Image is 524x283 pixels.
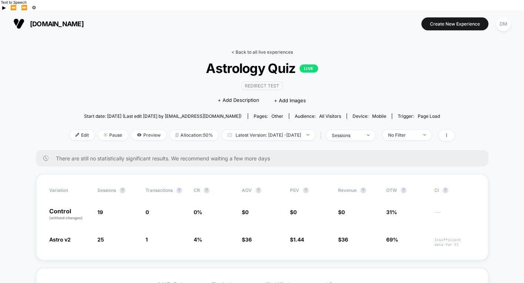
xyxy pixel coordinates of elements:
[290,187,299,193] span: PSV
[496,17,511,31] div: DM
[30,4,39,11] button: Settings
[49,208,90,221] p: Control
[388,132,418,138] div: No Filter
[222,130,315,140] span: Latest Version: [DATE] - [DATE]
[8,4,19,11] button: Previous
[170,130,218,140] span: Allocation: 50%
[218,97,259,104] span: + Add Description
[443,187,448,193] button: ?
[146,209,149,215] span: 0
[319,113,341,119] span: All Visitors
[338,236,348,243] span: $
[231,49,293,55] a: < Back to all live experiences
[242,209,248,215] span: $
[341,236,348,243] span: 36
[401,187,407,193] button: ?
[332,133,361,138] div: sessions
[13,18,24,29] img: Visually logo
[98,130,128,140] span: Pause
[194,187,200,193] span: CR
[295,113,341,119] div: Audience:
[245,236,252,243] span: 36
[254,113,283,119] div: Pages:
[300,64,318,73] p: LIVE
[30,20,84,28] span: [DOMAIN_NAME]
[290,209,297,215] span: $
[97,209,103,215] span: 19
[228,133,232,137] img: calendar
[56,155,474,162] span: There are still no statistically significant results. We recommend waiting a few more days
[146,236,148,243] span: 1
[49,187,90,193] span: Variation
[303,187,309,193] button: ?
[242,187,252,193] span: AOV
[76,133,79,137] img: edit
[398,113,440,119] div: Trigger:
[338,209,345,215] span: $
[97,187,116,193] span: Sessions
[245,209,248,215] span: 0
[293,236,304,243] span: 1.44
[434,187,475,193] span: CI
[256,187,261,193] button: ?
[386,209,397,215] span: 31%
[89,60,435,76] span: Astrology Quiz
[434,210,475,221] span: ---
[434,237,475,247] span: Insufficient data for CI
[176,133,178,137] img: rebalance
[418,113,440,119] span: Page Load
[290,236,304,243] span: $
[194,209,202,215] span: 0 %
[293,209,297,215] span: 0
[318,130,326,141] span: |
[423,134,426,136] img: end
[241,81,283,90] span: Redirect Test
[204,187,210,193] button: ?
[347,113,392,119] span: Device:
[104,133,107,137] img: end
[386,236,398,243] span: 69%
[421,17,488,30] button: Create New Experience
[49,236,71,243] span: Astro v2
[120,187,126,193] button: ?
[372,113,386,119] span: mobile
[360,187,366,193] button: ?
[11,18,86,30] button: [DOMAIN_NAME]
[84,113,241,119] span: Start date: [DATE] (Last edit [DATE] by [EMAIL_ADDRESS][DOMAIN_NAME])
[307,134,309,136] img: end
[19,4,30,11] button: Forward
[338,187,357,193] span: Revenue
[367,134,370,136] img: end
[494,16,513,31] button: DM
[242,236,252,243] span: $
[70,130,94,140] span: Edit
[176,187,182,193] button: ?
[49,216,83,220] span: (without changes)
[274,97,306,103] span: + Add Images
[386,187,427,193] span: OTW
[194,236,202,243] span: 4 %
[97,236,104,243] span: 25
[271,113,283,119] span: other
[131,130,166,140] span: Preview
[146,187,173,193] span: Transactions
[341,209,345,215] span: 0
